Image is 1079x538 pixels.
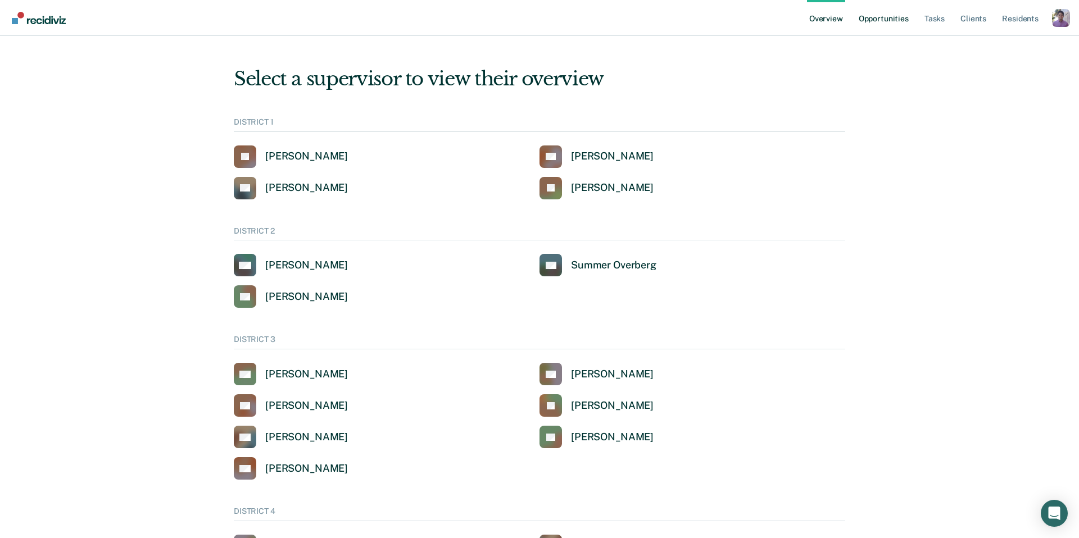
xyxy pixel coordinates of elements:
[234,426,348,448] a: [PERSON_NAME]
[571,399,654,412] div: [PERSON_NAME]
[265,150,348,163] div: [PERSON_NAME]
[234,145,348,168] a: [PERSON_NAME]
[265,368,348,381] div: [PERSON_NAME]
[539,394,654,417] a: [PERSON_NAME]
[234,117,845,132] div: DISTRICT 1
[1052,9,1070,27] button: Profile dropdown button
[234,254,348,276] a: [PERSON_NAME]
[265,181,348,194] div: [PERSON_NAME]
[234,285,348,308] a: [PERSON_NAME]
[539,177,654,199] a: [PERSON_NAME]
[539,145,654,168] a: [PERSON_NAME]
[234,177,348,199] a: [PERSON_NAME]
[265,399,348,412] div: [PERSON_NAME]
[234,67,845,90] div: Select a supervisor to view their overview
[571,368,654,381] div: [PERSON_NAME]
[234,335,845,349] div: DISTRICT 3
[265,259,348,272] div: [PERSON_NAME]
[571,431,654,444] div: [PERSON_NAME]
[234,394,348,417] a: [PERSON_NAME]
[539,426,654,448] a: [PERSON_NAME]
[1041,500,1068,527] div: Open Intercom Messenger
[12,12,66,24] img: Recidiviz
[265,431,348,444] div: [PERSON_NAME]
[234,507,845,521] div: DISTRICT 4
[234,457,348,480] a: [PERSON_NAME]
[571,181,654,194] div: [PERSON_NAME]
[539,363,654,385] a: [PERSON_NAME]
[234,363,348,385] a: [PERSON_NAME]
[571,259,656,272] div: Summer Overberg
[234,226,845,241] div: DISTRICT 2
[571,150,654,163] div: [PERSON_NAME]
[539,254,656,276] a: Summer Overberg
[265,462,348,475] div: [PERSON_NAME]
[265,290,348,303] div: [PERSON_NAME]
